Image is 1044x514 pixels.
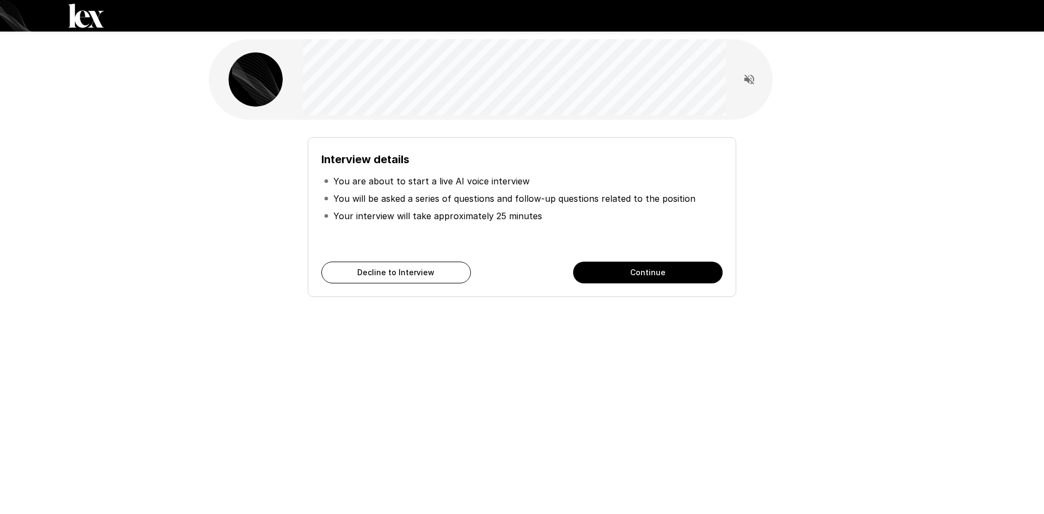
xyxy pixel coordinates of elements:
[321,262,471,283] button: Decline to Interview
[573,262,723,283] button: Continue
[333,192,695,205] p: You will be asked a series of questions and follow-up questions related to the position
[333,175,530,188] p: You are about to start a live AI voice interview
[321,153,409,166] b: Interview details
[333,209,542,222] p: Your interview will take approximately 25 minutes
[228,52,283,107] img: lex_avatar2.png
[738,69,760,90] button: Read questions aloud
